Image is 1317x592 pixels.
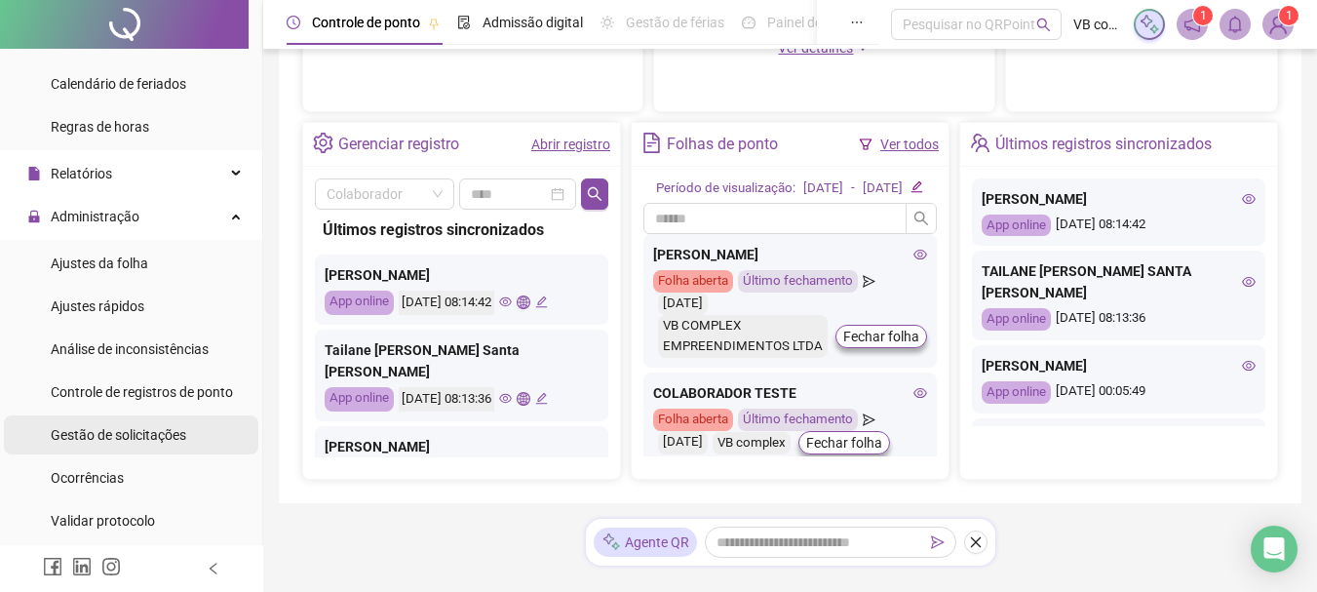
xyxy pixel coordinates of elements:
[594,528,697,557] div: Agente QR
[101,557,121,576] span: instagram
[778,40,870,56] a: Ver detalhes down
[667,128,778,161] div: Folhas de ponto
[913,386,927,400] span: eye
[982,355,1256,376] div: [PERSON_NAME]
[27,210,41,223] span: lock
[51,209,139,224] span: Administração
[798,431,890,454] button: Fechar folha
[1242,192,1256,206] span: eye
[325,387,394,412] div: App online
[1200,9,1207,22] span: 1
[738,270,858,293] div: Último fechamento
[859,138,872,151] span: filter
[43,557,62,576] span: facebook
[72,557,92,576] span: linkedin
[313,133,333,153] span: setting
[51,76,186,92] span: Calendário de feriados
[982,215,1256,237] div: [DATE] 08:14:42
[863,178,903,199] div: [DATE]
[27,167,41,180] span: file
[1139,14,1160,35] img: sparkle-icon.fc2bf0ac1784a2077858766a79e2daf3.svg
[51,513,155,529] span: Validar protocolo
[535,296,548,308] span: edit
[1073,14,1122,35] span: VB complex
[910,180,923,193] span: edit
[325,264,599,286] div: [PERSON_NAME]
[742,16,755,29] span: dashboard
[713,432,791,454] div: VB complex
[601,532,621,552] img: sparkle-icon.fc2bf0ac1784a2077858766a79e2daf3.svg
[457,16,471,29] span: file-done
[1242,275,1256,289] span: eye
[1183,16,1201,33] span: notification
[806,432,882,454] span: Fechar folha
[325,436,599,457] div: [PERSON_NAME]
[656,178,795,199] div: Período de visualização:
[51,384,233,400] span: Controle de registros de ponto
[653,382,927,404] div: COLABORADOR TESTE
[982,308,1256,331] div: [DATE] 08:13:36
[913,211,929,226] span: search
[499,296,512,308] span: eye
[1286,9,1293,22] span: 1
[1036,18,1051,32] span: search
[587,186,602,202] span: search
[325,339,599,382] div: Tailane [PERSON_NAME] Santa [PERSON_NAME]
[1193,6,1213,25] sup: 1
[863,409,875,431] span: send
[982,260,1256,303] div: TAILANE [PERSON_NAME] SANTA [PERSON_NAME]
[499,392,512,405] span: eye
[767,15,843,30] span: Painel do DP
[653,409,733,431] div: Folha aberta
[1242,359,1256,373] span: eye
[51,298,144,314] span: Ajustes rápidos
[995,128,1212,161] div: Últimos registros sincronizados
[51,470,124,486] span: Ocorrências
[982,188,1256,210] div: [PERSON_NAME]
[399,387,494,412] div: [DATE] 08:13:36
[626,15,724,30] span: Gestão de férias
[1226,16,1244,33] span: bell
[325,291,394,315] div: App online
[641,133,662,153] span: file-text
[778,40,853,56] span: Ver detalhes
[535,392,548,405] span: edit
[738,409,858,431] div: Último fechamento
[931,535,945,549] span: send
[483,15,583,30] span: Admissão digital
[863,270,875,293] span: send
[312,15,420,30] span: Controle de ponto
[51,166,112,181] span: Relatórios
[658,431,708,454] div: [DATE]
[600,16,614,29] span: sun
[517,296,529,308] span: global
[653,270,733,293] div: Folha aberta
[851,178,855,199] div: -
[803,178,843,199] div: [DATE]
[880,137,939,152] a: Ver todos
[51,119,149,135] span: Regras de horas
[913,248,927,261] span: eye
[51,256,148,271] span: Ajustes da folha
[658,315,828,358] div: VB COMPLEX EMPREENDIMENTOS LTDA
[323,217,600,242] div: Últimos registros sincronizados
[843,326,919,347] span: Fechar folha
[653,244,927,265] div: [PERSON_NAME]
[982,381,1256,404] div: [DATE] 00:05:49
[51,341,209,357] span: Análise de inconsistências
[428,18,440,29] span: pushpin
[287,16,300,29] span: clock-circle
[969,535,983,549] span: close
[207,562,220,575] span: left
[338,128,459,161] div: Gerenciar registro
[982,381,1051,404] div: App online
[51,427,186,443] span: Gestão de solicitações
[850,16,864,29] span: ellipsis
[835,325,927,348] button: Fechar folha
[1279,6,1298,25] sup: Atualize o seu contato no menu Meus Dados
[970,133,990,153] span: team
[1251,526,1298,572] div: Open Intercom Messenger
[982,308,1051,331] div: App online
[658,293,708,315] div: [DATE]
[517,392,529,405] span: global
